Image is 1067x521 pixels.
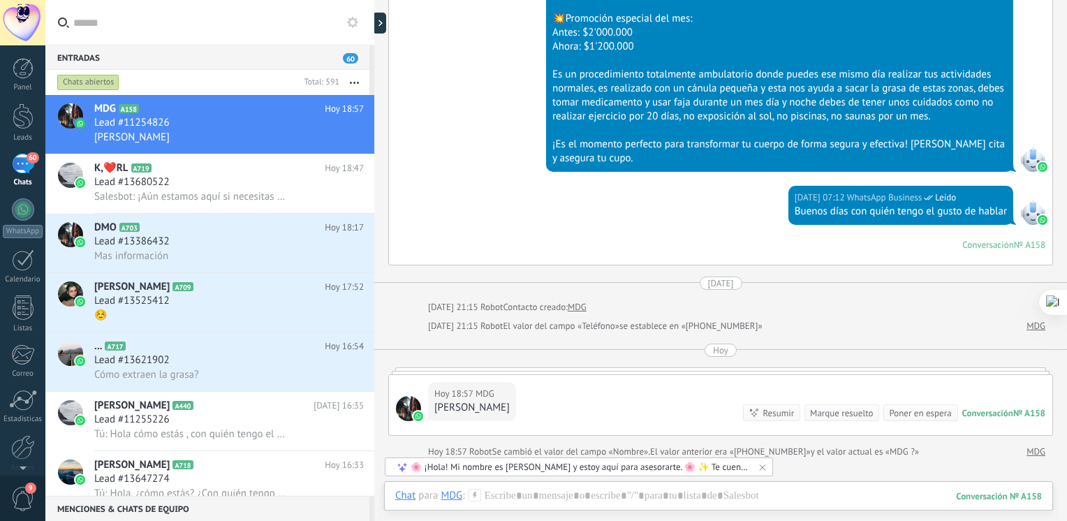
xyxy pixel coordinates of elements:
[131,163,152,173] span: A719
[810,406,873,420] div: Marque resuelto
[1038,162,1047,172] img: waba.svg
[469,446,492,457] span: Robot
[3,133,43,142] div: Leads
[428,319,480,333] div: [DATE] 21:15
[94,235,170,249] span: Lead #13386432
[172,401,193,410] span: A440
[94,175,170,189] span: Lead #13680522
[847,191,922,205] span: WhatsApp Business
[763,406,794,420] div: Resumir
[45,214,374,272] a: avatariconDMOA703Hoy 18:17Lead #13386432Mas información
[45,332,374,391] a: avataricon...A717Hoy 16:54Lead #13621902Cómo extraen la grasa?
[94,280,170,294] span: [PERSON_NAME]
[27,152,38,163] span: 60
[94,353,170,367] span: Lead #13621902
[45,496,369,521] div: Menciones & Chats de equipo
[462,489,464,503] span: :
[75,119,85,129] img: icon
[172,460,193,469] span: A718
[325,102,364,116] span: Hoy 18:57
[434,387,476,401] div: Hoy 18:57
[1026,319,1045,333] a: MDG
[889,406,951,420] div: Poner en espera
[314,399,364,413] span: [DATE] 16:35
[325,458,364,472] span: Hoy 16:33
[1013,407,1045,419] div: № A158
[492,445,651,459] span: Se cambió el valor del campo «Nombre».
[568,300,587,314] a: MDG
[552,40,1007,54] div: Ahora: $1'200.000
[962,239,1014,251] div: Conversación
[962,407,1013,419] div: Conversación
[94,190,287,203] span: Salesbot: ¡Aún estamos aquí si necesitas algo! 🌟
[75,416,85,425] img: icon
[94,413,170,427] span: Lead #11255226
[428,300,480,314] div: [DATE] 21:15
[94,368,198,381] span: Cómo extraen la grasa?
[75,475,85,485] img: icon
[75,237,85,247] img: icon
[325,339,364,353] span: Hoy 16:54
[325,161,364,175] span: Hoy 18:47
[619,319,763,333] span: se establece en «[PHONE_NUMBER]»
[75,178,85,188] img: icon
[480,301,503,313] span: Robot
[94,399,170,413] span: [PERSON_NAME]
[94,487,287,500] span: Tú: Hola, ¿cómo estás? ¿Con quién tengo el gusto de hablar? Manejamos Addi, efectivo y transferen...
[45,273,374,332] a: avataricon[PERSON_NAME]A709Hoy 17:52Lead #13525412☺️
[94,472,170,486] span: Lead #13647274
[3,324,43,333] div: Listas
[45,392,374,450] a: avataricon[PERSON_NAME]A440[DATE] 16:35Lead #11255226Tú: Hola cómo estás , con quién tengo el gus...
[45,95,374,154] a: avatariconMDGA158Hoy 18:57Lead #11254826[PERSON_NAME]
[650,445,811,459] span: El valor anterior era «[PHONE_NUMBER]»
[418,489,438,503] span: para
[45,451,374,510] a: avataricon[PERSON_NAME]A718Hoy 16:33Lead #13647274Tú: Hola, ¿cómo estás? ¿Con quién tengo el gust...
[75,297,85,307] img: icon
[1014,239,1045,251] div: № A158
[94,116,170,130] span: Lead #11254826
[413,411,423,421] img: waba.svg
[172,282,193,291] span: A709
[795,191,847,205] div: [DATE] 07:12
[1020,200,1045,225] span: WhatsApp Business
[45,45,369,70] div: Entradas
[25,483,36,494] span: 9
[372,13,386,34] div: Mostrar
[325,280,364,294] span: Hoy 17:52
[434,401,510,415] div: [PERSON_NAME]
[75,356,85,366] img: icon
[45,154,374,213] a: avatariconK,‍❤️‍‍RLA719Hoy 18:47Lead #13680522Salesbot: ¡Aún estamos aquí si necesitas algo! 🌟
[552,138,1007,166] div: ¡Es el momento perfecto para transformar tu cuerpo de forma segura y efectiva! [PERSON_NAME] cita...
[1020,147,1045,172] span: WhatsApp Business
[3,415,43,424] div: Estadísticas
[480,320,503,332] span: Robot
[411,461,749,473] div: 🌸 ¡Hola! Mi nombre es [PERSON_NAME] y estoy aquí para asesorarte. 🌸 ✨ Te cuento sobre nuestro tra...
[3,225,43,238] div: WhatsApp
[552,68,1007,124] div: Es un procedimiento totalmente ambulatorio donde puedes ese mismo día realizar tus actividades no...
[713,344,728,357] div: Hoy
[3,178,43,187] div: Chats
[94,221,117,235] span: DMO
[956,490,1042,502] div: 158
[552,26,1007,40] div: Antes: $2'000.000
[3,275,43,284] div: Calendario
[441,489,462,501] div: MDG
[795,205,1007,219] div: Buenos días con quién tengo el gusto de hablar
[503,300,568,314] div: Contacto creado:
[94,427,287,441] span: Tú: Hola cómo estás , con quién tengo el gusto de hablar ?
[428,445,469,459] div: Hoy 18:57
[94,102,116,116] span: MDG
[94,339,102,353] span: ...
[57,74,119,91] div: Chats abiertos
[3,83,43,92] div: Panel
[94,249,168,263] span: Mas información
[935,191,956,205] span: Leído
[94,131,170,144] span: [PERSON_NAME]
[119,223,140,232] span: A703
[105,342,125,351] span: A717
[476,387,494,401] span: MDG
[94,294,170,308] span: Lead #13525412
[811,445,919,459] span: y el valor actual es «MDG ?»
[708,277,734,290] div: [DATE]
[298,75,339,89] div: Total: 591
